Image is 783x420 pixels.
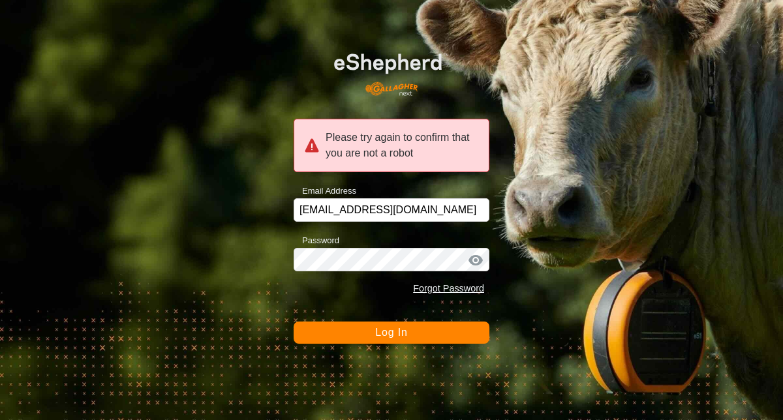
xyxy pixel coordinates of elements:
[313,37,470,104] img: E-shepherd Logo
[294,322,489,344] button: Log In
[294,198,489,222] input: Email Address
[375,327,407,338] span: Log In
[413,283,484,293] a: Forgot Password
[294,119,489,172] div: Please try again to confirm that you are not a robot
[294,234,339,247] label: Password
[294,185,356,198] label: Email Address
